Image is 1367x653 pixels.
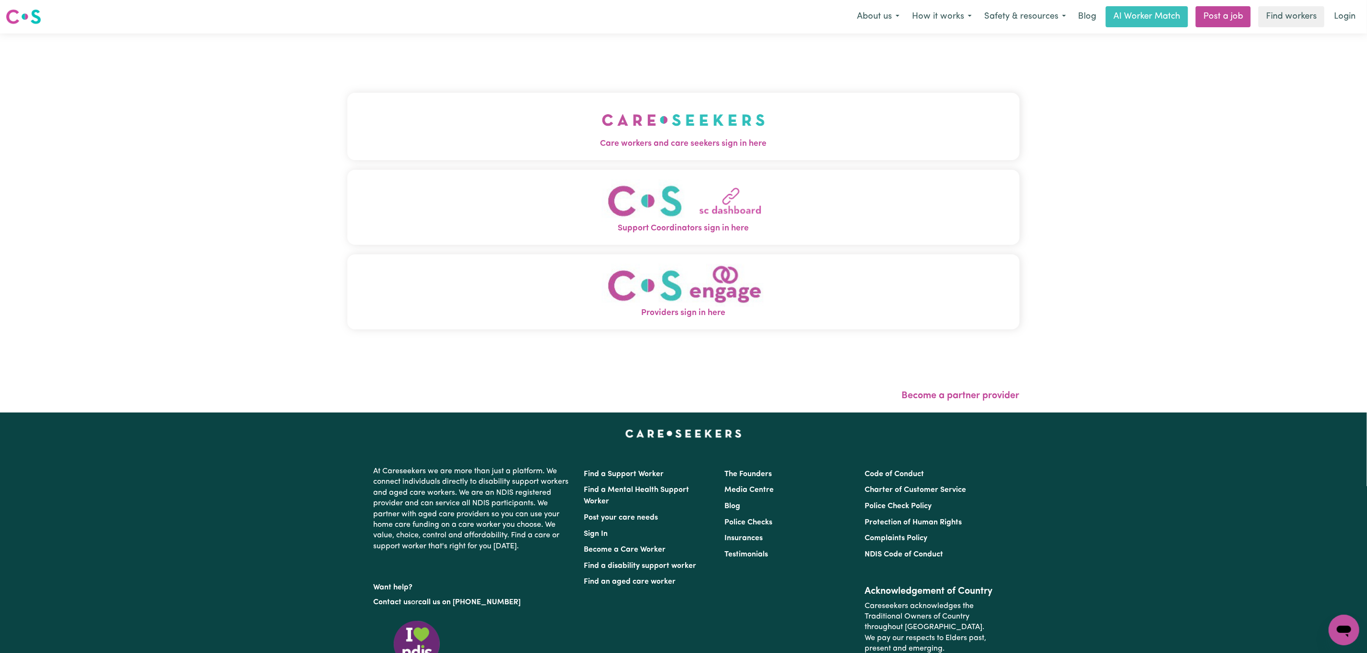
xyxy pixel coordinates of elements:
[865,502,932,510] a: Police Check Policy
[584,470,664,478] a: Find a Support Worker
[347,138,1020,150] span: Care workers and care seekers sign in here
[724,486,774,494] a: Media Centre
[724,534,763,542] a: Insurances
[906,7,978,27] button: How it works
[584,514,658,522] a: Post your care needs
[6,6,41,28] a: Careseekers logo
[902,391,1020,401] a: Become a partner provider
[1106,6,1188,27] a: AI Worker Match
[584,530,608,538] a: Sign In
[724,519,772,526] a: Police Checks
[374,593,573,611] p: or
[584,546,666,554] a: Become a Care Worker
[1328,6,1361,27] a: Login
[347,222,1020,235] span: Support Coordinators sign in here
[1329,615,1359,645] iframe: Button to launch messaging window, conversation in progress
[865,519,962,526] a: Protection of Human Rights
[851,7,906,27] button: About us
[978,7,1072,27] button: Safety & resources
[724,502,740,510] a: Blog
[584,578,676,586] a: Find an aged care worker
[865,486,966,494] a: Charter of Customer Service
[865,470,924,478] a: Code of Conduct
[347,93,1020,160] button: Care workers and care seekers sign in here
[419,599,521,606] a: call us on [PHONE_NUMBER]
[724,551,768,558] a: Testimonials
[1258,6,1324,27] a: Find workers
[1072,6,1102,27] a: Blog
[347,254,1020,329] button: Providers sign in here
[865,586,993,597] h2: Acknowledgement of Country
[374,578,573,593] p: Want help?
[6,8,41,25] img: Careseekers logo
[374,462,573,555] p: At Careseekers we are more than just a platform. We connect individuals directly to disability su...
[625,430,742,437] a: Careseekers home page
[724,470,772,478] a: The Founders
[347,307,1020,319] span: Providers sign in here
[865,551,943,558] a: NDIS Code of Conduct
[1196,6,1251,27] a: Post a job
[865,534,927,542] a: Complaints Policy
[347,170,1020,245] button: Support Coordinators sign in here
[584,562,697,570] a: Find a disability support worker
[584,486,689,505] a: Find a Mental Health Support Worker
[374,599,411,606] a: Contact us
